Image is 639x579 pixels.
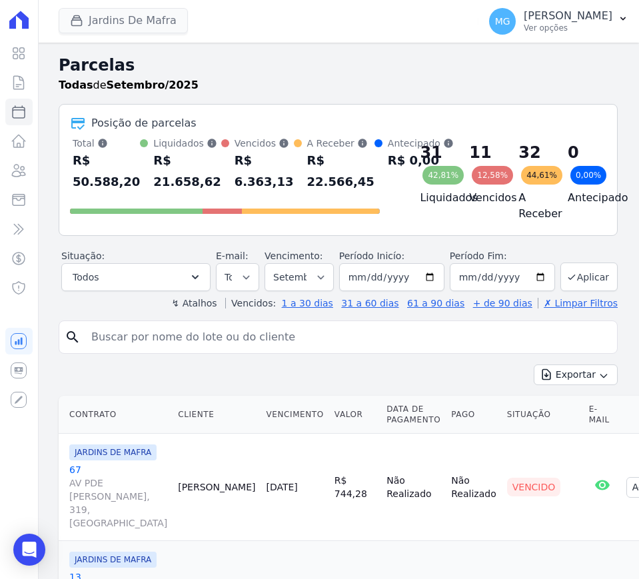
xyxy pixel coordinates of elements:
[518,190,546,222] h4: A Receber
[107,79,199,91] strong: Setembro/2025
[261,396,328,434] th: Vencimento
[61,263,211,291] button: Todos
[518,142,546,163] div: 32
[381,434,446,541] td: Não Realizado
[235,150,294,193] div: R$ 6.363,13
[538,298,618,308] a: ✗ Limpar Filtros
[329,396,381,434] th: Valor
[534,364,618,385] button: Exportar
[307,150,374,193] div: R$ 22.566,45
[446,434,501,541] td: Não Realizado
[388,150,454,171] div: R$ 0,00
[216,251,249,261] label: E-mail:
[91,115,197,131] div: Posição de parcelas
[307,137,374,150] div: A Receber
[329,434,381,541] td: R$ 744,28
[446,396,501,434] th: Pago
[507,478,561,496] div: Vencido
[560,263,618,291] button: Aplicar
[173,434,261,541] td: [PERSON_NAME]
[225,298,276,308] label: Vencidos:
[469,142,497,163] div: 11
[235,137,294,150] div: Vencidos
[59,53,618,77] h2: Parcelas
[65,329,81,345] i: search
[469,190,497,206] h4: Vencidos
[339,251,404,261] label: Período Inicío:
[282,298,333,308] a: 1 a 30 dias
[388,137,454,150] div: Antecipado
[73,269,99,285] span: Todos
[13,534,45,566] div: Open Intercom Messenger
[381,396,446,434] th: Data de Pagamento
[173,396,261,434] th: Cliente
[568,190,596,206] h4: Antecipado
[524,23,612,33] p: Ver opções
[473,298,532,308] a: + de 90 dias
[420,142,448,163] div: 31
[73,150,140,193] div: R$ 50.588,20
[73,137,140,150] div: Total
[422,166,464,185] div: 42,81%
[69,463,167,530] a: 67AV PDE [PERSON_NAME], 319, [GEOGRAPHIC_DATA]
[59,396,173,434] th: Contrato
[153,150,221,193] div: R$ 21.658,62
[69,552,157,568] span: JARDINS DE MAFRA
[407,298,464,308] a: 61 a 90 dias
[570,166,606,185] div: 0,00%
[478,3,639,40] button: MG [PERSON_NAME] Ver opções
[420,190,448,206] h4: Liquidados
[521,166,562,185] div: 44,61%
[341,298,398,308] a: 31 a 60 dias
[524,9,612,23] p: [PERSON_NAME]
[59,77,199,93] p: de
[171,298,217,308] label: ↯ Atalhos
[69,476,167,530] span: AV PDE [PERSON_NAME], 319, [GEOGRAPHIC_DATA]
[450,249,555,263] label: Período Fim:
[584,396,621,434] th: E-mail
[69,444,157,460] span: JARDINS DE MAFRA
[266,482,297,492] a: [DATE]
[61,251,105,261] label: Situação:
[153,137,221,150] div: Liquidados
[265,251,322,261] label: Vencimento:
[472,166,513,185] div: 12,58%
[59,79,93,91] strong: Todas
[502,396,584,434] th: Situação
[83,324,612,350] input: Buscar por nome do lote ou do cliente
[568,142,596,163] div: 0
[495,17,510,26] span: MG
[59,8,188,33] button: Jardins De Mafra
